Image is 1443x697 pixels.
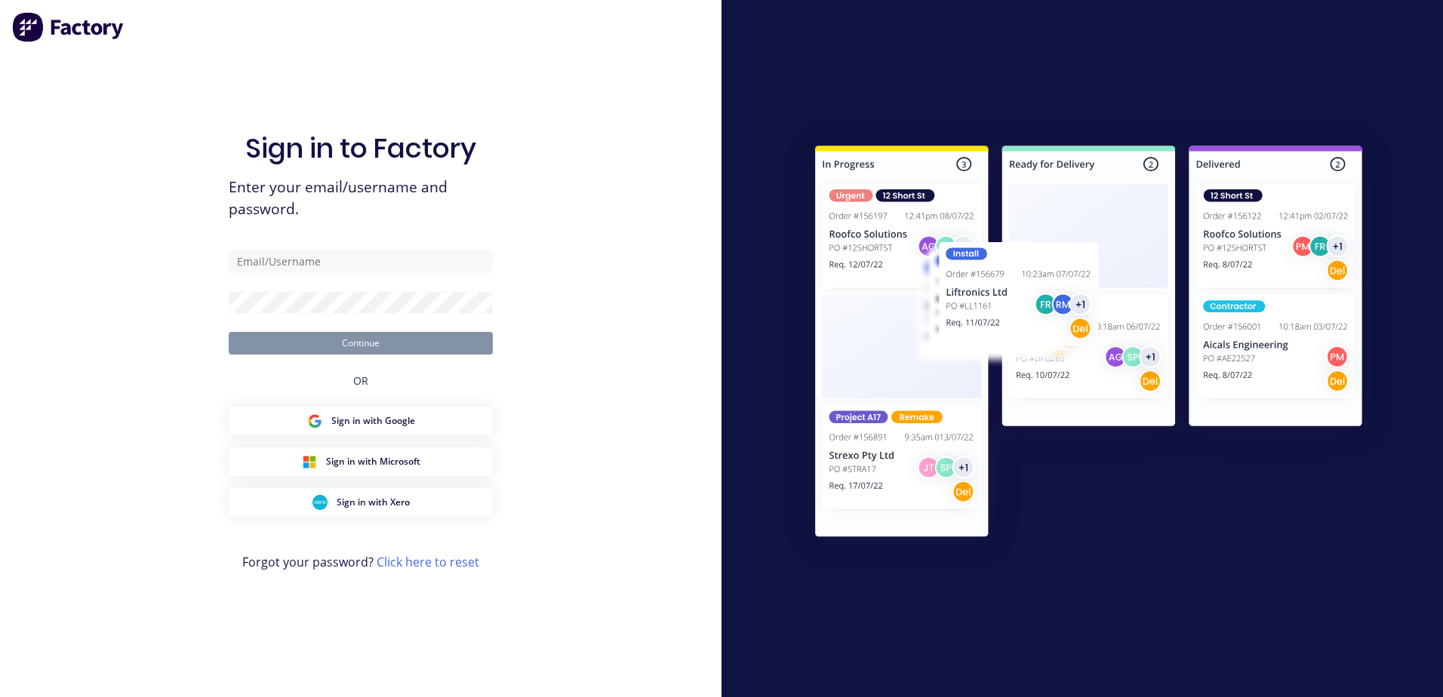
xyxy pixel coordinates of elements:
[312,495,328,510] img: Xero Sign in
[377,554,479,570] a: Click here to reset
[229,250,493,273] input: Email/Username
[229,447,493,476] button: Microsoft Sign inSign in with Microsoft
[12,12,125,42] img: Factory
[331,414,415,428] span: Sign in with Google
[229,488,493,517] button: Xero Sign inSign in with Xero
[229,332,493,355] button: Continue
[229,407,493,435] button: Google Sign inSign in with Google
[229,177,493,220] span: Enter your email/username and password.
[242,553,479,571] span: Forgot your password?
[782,115,1395,573] img: Sign in
[337,496,410,509] span: Sign in with Xero
[245,132,476,164] h1: Sign in to Factory
[326,455,420,468] span: Sign in with Microsoft
[302,454,317,469] img: Microsoft Sign in
[307,413,322,428] img: Google Sign in
[353,355,368,407] div: OR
